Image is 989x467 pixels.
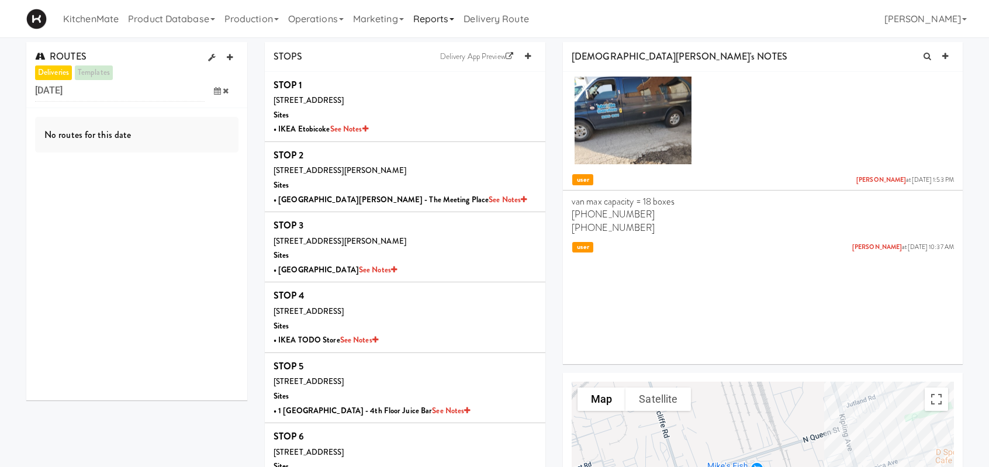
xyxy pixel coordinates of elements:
[274,94,537,108] div: [STREET_ADDRESS]
[274,219,304,232] b: STOP 3
[572,50,787,63] span: [DEMOGRAPHIC_DATA][PERSON_NAME]'s NOTES
[265,142,545,212] li: STOP 2[STREET_ADDRESS][PERSON_NAME]Sites• [GEOGRAPHIC_DATA][PERSON_NAME] - The Meeting PlaceSee N...
[274,320,289,331] b: Sites
[274,430,305,443] b: STOP 6
[852,243,902,251] a: [PERSON_NAME]
[274,264,397,275] b: • [GEOGRAPHIC_DATA]
[274,78,303,92] b: STOP 1
[572,174,593,185] span: user
[274,109,289,120] b: Sites
[856,175,906,184] a: [PERSON_NAME]
[26,9,47,29] img: Micromart
[75,65,113,80] a: templates
[572,208,954,221] p: [PHONE_NUMBER]
[265,212,545,282] li: STOP 3[STREET_ADDRESS][PERSON_NAME]Sites• [GEOGRAPHIC_DATA]See Notes
[274,390,289,402] b: Sites
[489,194,527,205] a: See Notes
[274,148,304,162] b: STOP 2
[572,195,954,208] p: van max capacity = 18 boxes
[274,405,470,416] b: • 1 [GEOGRAPHIC_DATA] - 4th Floor Juice Bar
[852,243,954,252] span: at [DATE] 10:37 AM
[274,179,289,191] b: Sites
[432,405,470,416] a: See Notes
[274,359,304,373] b: STOP 5
[274,305,537,319] div: [STREET_ADDRESS]
[35,50,87,63] span: ROUTES
[274,334,378,345] b: • IKEA TODO Store
[434,48,519,65] a: Delivery App Preview
[330,123,368,134] a: See Notes
[625,388,691,411] button: Show satellite imagery
[274,250,289,261] b: Sites
[578,388,625,411] button: Show street map
[265,282,545,352] li: STOP 4[STREET_ADDRESS]Sites• IKEA TODO StoreSee Notes
[265,72,545,142] li: STOP 1[STREET_ADDRESS]Sites• IKEA EtobicokeSee Notes
[359,264,397,275] a: See Notes
[575,77,691,164] img: qwf3lfmbytrhmqksothg.jpg
[274,123,368,134] b: • IKEA Etobicoke
[856,176,954,185] span: at [DATE] 1:53 PM
[274,164,537,178] div: [STREET_ADDRESS][PERSON_NAME]
[274,50,303,63] span: STOPS
[925,388,948,411] button: Toggle fullscreen view
[265,353,545,423] li: STOP 5[STREET_ADDRESS]Sites• 1 [GEOGRAPHIC_DATA] - 4th Floor Juice BarSee Notes
[572,222,954,234] p: [PHONE_NUMBER]
[274,289,305,302] b: STOP 4
[274,445,537,460] div: [STREET_ADDRESS]
[274,375,537,389] div: [STREET_ADDRESS]
[572,242,593,253] span: user
[35,117,238,153] div: No routes for this date
[340,334,378,345] a: See Notes
[274,234,537,249] div: [STREET_ADDRESS][PERSON_NAME]
[274,194,527,205] b: • [GEOGRAPHIC_DATA][PERSON_NAME] - The Meeting Place
[35,65,72,80] a: deliveries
